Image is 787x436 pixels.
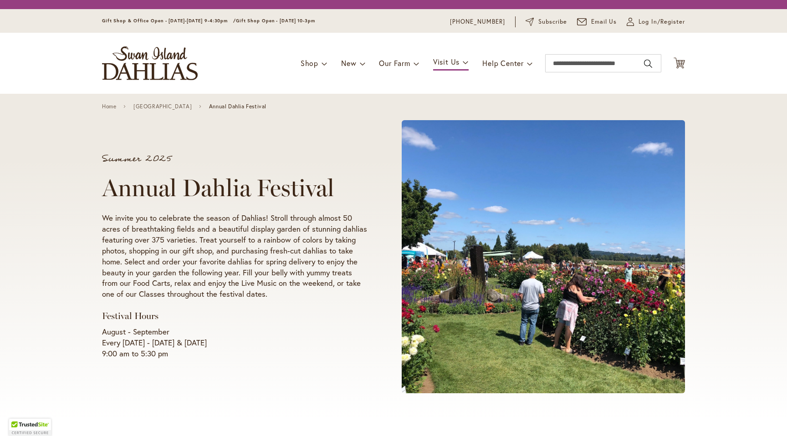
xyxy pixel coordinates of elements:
span: Subscribe [538,17,567,26]
span: Help Center [482,58,524,68]
p: August - September Every [DATE] - [DATE] & [DATE] 9:00 am to 5:30 pm [102,326,367,359]
h3: Festival Hours [102,310,367,322]
h1: Annual Dahlia Festival [102,174,367,202]
button: Search [644,56,652,71]
a: Subscribe [526,17,567,26]
span: Email Us [591,17,617,26]
a: store logo [102,46,198,80]
span: Gift Shop Open - [DATE] 10-3pm [236,18,315,24]
a: [PHONE_NUMBER] [450,17,505,26]
a: Log In/Register [627,17,685,26]
span: New [341,58,356,68]
a: Home [102,103,116,110]
p: We invite you to celebrate the season of Dahlias! Stroll through almost 50 acres of breathtaking ... [102,213,367,300]
p: Summer 2025 [102,154,367,163]
a: Email Us [577,17,617,26]
span: Annual Dahlia Festival [209,103,266,110]
span: Shop [301,58,318,68]
span: Our Farm [379,58,410,68]
span: Log In/Register [639,17,685,26]
span: Visit Us [433,57,460,66]
span: Gift Shop & Office Open - [DATE]-[DATE] 9-4:30pm / [102,18,236,24]
a: [GEOGRAPHIC_DATA] [133,103,192,110]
